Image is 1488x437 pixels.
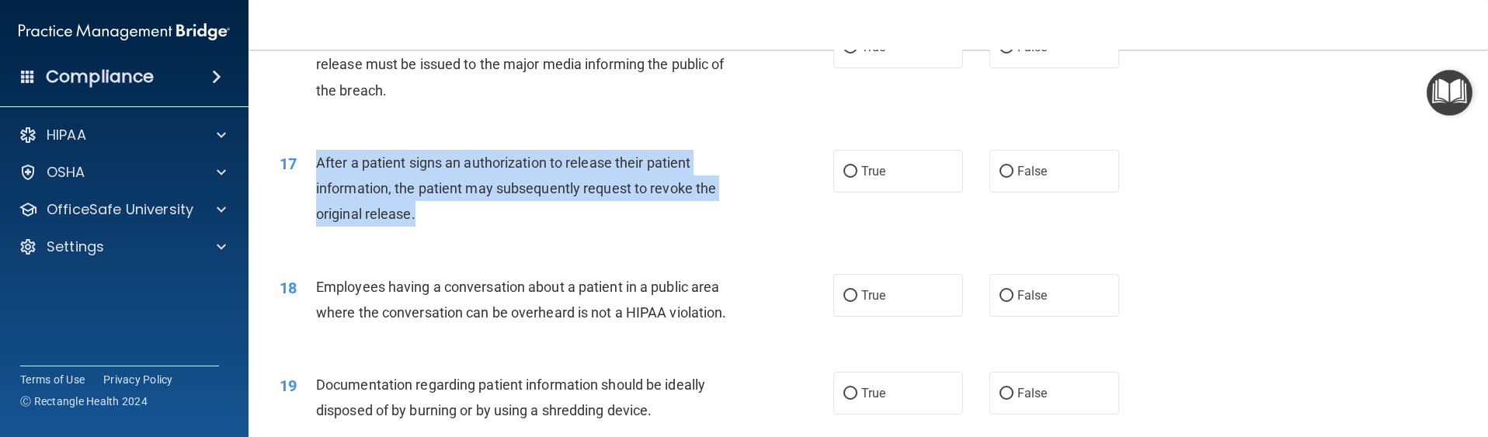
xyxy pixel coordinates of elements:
[19,238,226,256] a: Settings
[20,372,85,387] a: Terms of Use
[103,372,173,387] a: Privacy Policy
[47,200,193,219] p: OfficeSafe University
[1017,164,1048,179] span: False
[1410,330,1469,389] iframe: Drift Widget Chat Controller
[280,376,297,395] span: 19
[19,163,226,182] a: OSHA
[280,279,297,297] span: 18
[316,279,727,321] span: Employees having a conversation about a patient in a public area where the conversation can be ov...
[1000,388,1013,400] input: False
[20,394,148,409] span: Ⓒ Rectangle Health 2024
[843,290,857,302] input: True
[1000,290,1013,302] input: False
[843,388,857,400] input: True
[1017,386,1048,401] span: False
[47,163,85,182] p: OSHA
[1427,70,1472,116] button: Open Resource Center
[19,126,226,144] a: HIPAA
[1017,288,1048,303] span: False
[316,30,725,98] span: If a breach of PHI involves more than 500 patient(s), a press release must be issued to the major...
[280,154,297,173] span: 17
[46,66,154,88] h4: Compliance
[1000,166,1013,178] input: False
[843,166,857,178] input: True
[47,238,104,256] p: Settings
[47,126,86,144] p: HIPAA
[861,164,885,179] span: True
[19,200,226,219] a: OfficeSafe University
[861,386,885,401] span: True
[316,154,716,222] span: After a patient signs an authorization to release their patient information, the patient may subs...
[861,288,885,303] span: True
[19,16,230,47] img: PMB logo
[316,376,705,418] span: Documentation regarding patient information should be ideally disposed of by burning or by using ...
